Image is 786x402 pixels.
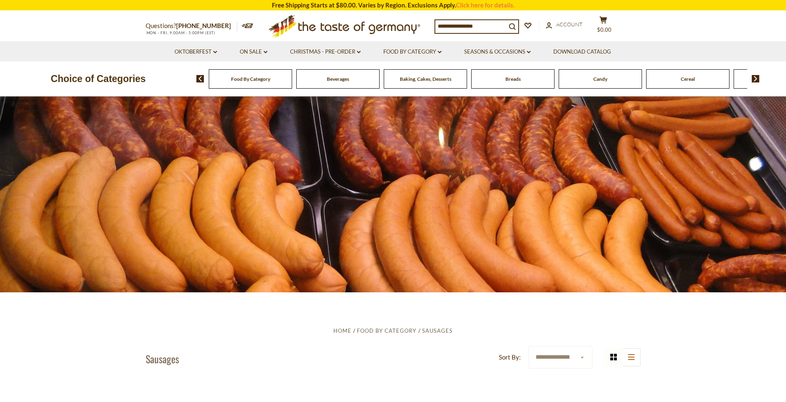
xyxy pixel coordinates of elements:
[505,76,521,82] a: Breads
[231,76,270,82] a: Food By Category
[333,327,352,334] a: Home
[422,327,453,334] a: Sausages
[176,22,231,29] a: [PHONE_NUMBER]
[327,76,349,82] a: Beverages
[240,47,267,56] a: On Sale
[146,21,237,31] p: Questions?
[290,47,361,56] a: Christmas - PRE-ORDER
[175,47,217,56] a: Oktoberfest
[357,327,416,334] a: Food By Category
[499,352,521,362] label: Sort By:
[597,26,611,33] span: $0.00
[681,76,695,82] a: Cereal
[196,75,204,82] img: previous arrow
[752,75,760,82] img: next arrow
[456,1,515,9] a: Click here for details.
[146,31,216,35] span: MON - FRI, 9:00AM - 5:00PM (EST)
[400,76,451,82] a: Baking, Cakes, Desserts
[556,21,583,28] span: Account
[383,47,441,56] a: Food By Category
[464,47,531,56] a: Seasons & Occasions
[146,353,179,365] h1: Sausages
[546,20,583,29] a: Account
[553,47,611,56] a: Download Catalog
[591,16,616,37] button: $0.00
[593,76,607,82] a: Candy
